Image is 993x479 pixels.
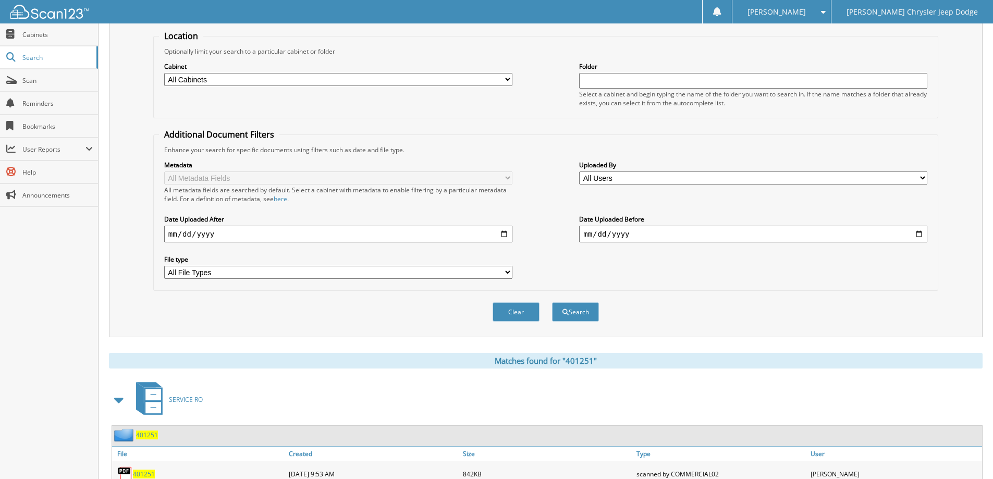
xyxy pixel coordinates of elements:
label: Folder [579,62,927,71]
legend: Location [159,30,203,42]
label: Metadata [164,161,512,169]
div: Select a cabinet and begin typing the name of the folder you want to search in. If the name match... [579,90,927,107]
a: here [274,194,287,203]
div: All metadata fields are searched by default. Select a cabinet with metadata to enable filtering b... [164,186,512,203]
label: File type [164,255,512,264]
a: SERVICE RO [130,379,203,420]
span: [PERSON_NAME] Chrysler Jeep Dodge [847,9,978,15]
label: Date Uploaded After [164,215,512,224]
img: folder2.png [114,428,136,441]
a: 401251 [133,470,155,478]
span: Help [22,168,93,177]
span: Cabinets [22,30,93,39]
span: Search [22,53,91,62]
a: File [112,447,286,461]
label: Cabinet [164,62,512,71]
span: Announcements [22,191,93,200]
div: Enhance your search for specific documents using filters such as date and file type. [159,145,933,154]
span: Reminders [22,99,93,108]
span: User Reports [22,145,85,154]
button: Search [552,302,599,322]
span: Scan [22,76,93,85]
span: [PERSON_NAME] [747,9,806,15]
span: Bookmarks [22,122,93,131]
a: Type [634,447,808,461]
div: Matches found for "401251" [109,353,983,369]
img: scan123-logo-white.svg [10,5,89,19]
div: Optionally limit your search to a particular cabinet or folder [159,47,933,56]
label: Uploaded By [579,161,927,169]
a: Created [286,447,460,461]
label: Date Uploaded Before [579,215,927,224]
input: end [579,226,927,242]
a: User [808,447,982,461]
input: start [164,226,512,242]
legend: Additional Document Filters [159,129,279,140]
a: Size [460,447,634,461]
a: 401251 [136,431,158,439]
span: SERVICE RO [169,395,203,404]
button: Clear [493,302,540,322]
iframe: Chat Widget [941,429,993,479]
